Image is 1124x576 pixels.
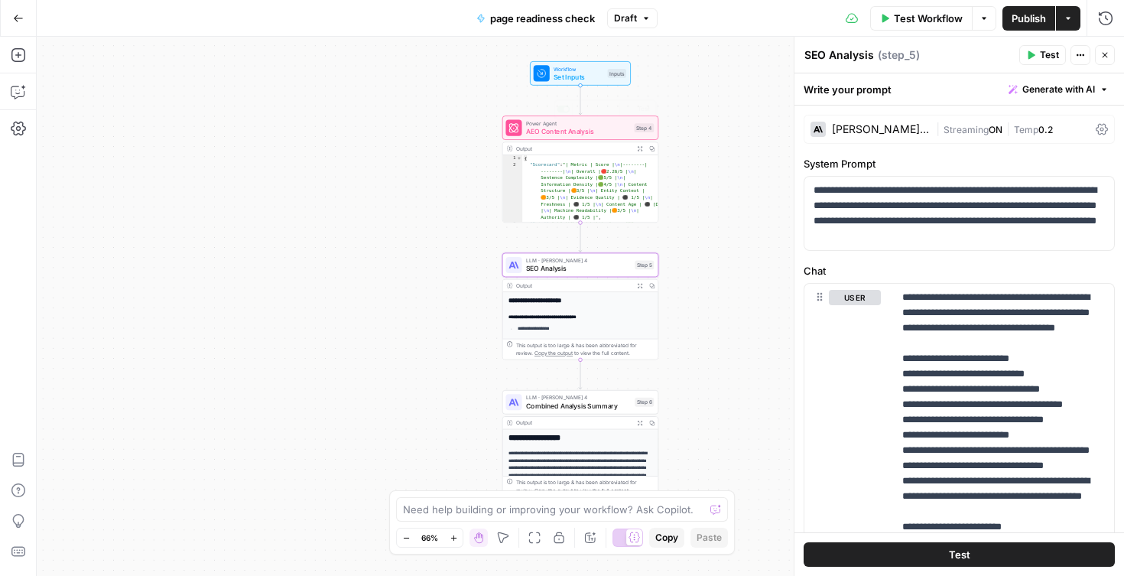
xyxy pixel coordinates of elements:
[554,72,603,82] span: Set Inputs
[516,419,631,428] div: Output
[1014,124,1038,135] span: Temp
[526,126,630,136] span: AEO Content Analysis
[635,123,655,132] div: Step 4
[635,398,654,407] div: Step 6
[526,263,631,273] span: SEO Analysis
[1002,6,1055,31] button: Publish
[829,290,881,305] button: user
[516,341,655,357] div: This output is too large & has been abbreviated for review. to view the full content.
[804,542,1115,567] button: Test
[944,124,989,135] span: Streaming
[579,223,582,252] g: Edge from step_4 to step_5
[516,281,631,290] div: Output
[1038,124,1053,135] span: 0.2
[421,532,438,544] span: 66%
[635,260,654,269] div: Step 5
[690,528,728,548] button: Paste
[1022,83,1095,96] span: Generate with AI
[579,86,582,115] g: Edge from start to step_4
[649,528,684,548] button: Copy
[502,61,658,86] div: WorkflowSet InputsInputs
[878,47,920,63] span: ( step_5 )
[1019,45,1066,65] button: Test
[894,11,963,26] span: Test Workflow
[516,478,655,494] div: This output is too large & has been abbreviated for review. to view the full content.
[502,155,522,162] div: 1
[502,116,658,223] div: Power AgentAEO Content AnalysisStep 4TestOutput{ "Scorecard":"| Metric | Score |\n|--------| ----...
[655,531,678,545] span: Copy
[526,119,630,128] span: Power Agent
[516,145,631,153] div: Output
[870,6,972,31] button: Test Workflow
[607,8,658,28] button: Draft
[1002,80,1115,99] button: Generate with AI
[516,155,521,162] span: Toggle code folding, rows 1 through 4
[614,11,637,25] span: Draft
[579,360,582,389] g: Edge from step_5 to step_6
[989,124,1002,135] span: ON
[1040,48,1059,62] span: Test
[502,161,522,220] div: 2
[832,124,930,135] div: [PERSON_NAME] 4
[526,401,631,411] span: Combined Analysis Summary
[1012,11,1046,26] span: Publish
[534,350,573,356] span: Copy the output
[804,263,1115,278] label: Chat
[697,531,722,545] span: Paste
[554,65,603,73] span: Workflow
[534,487,573,493] span: Copy the output
[804,47,874,63] textarea: SEO Analysis
[804,156,1115,171] label: System Prompt
[1002,121,1014,136] span: |
[490,11,595,26] span: page readiness check
[608,69,626,78] div: Inputs
[526,256,631,265] span: LLM · [PERSON_NAME] 4
[526,394,631,402] span: LLM · [PERSON_NAME] 4
[936,121,944,136] span: |
[467,6,604,31] button: page readiness check
[794,73,1124,105] div: Write your prompt
[949,547,970,562] span: Test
